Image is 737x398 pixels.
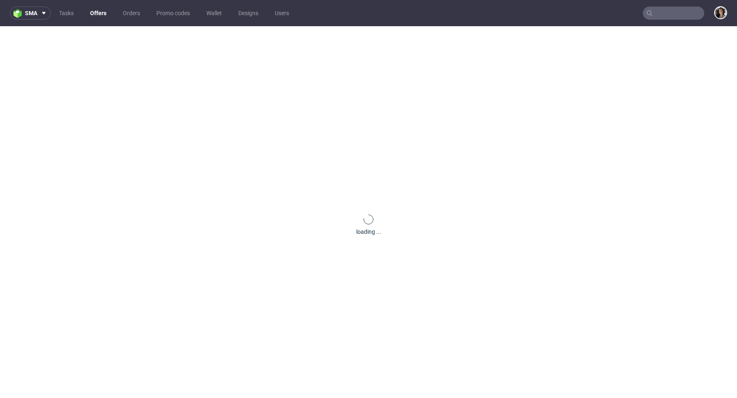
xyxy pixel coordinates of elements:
[233,7,263,20] a: Designs
[356,228,381,236] div: loading ...
[10,7,51,20] button: sma
[85,7,111,20] a: Offers
[54,7,79,20] a: Tasks
[118,7,145,20] a: Orders
[715,7,726,18] img: Moreno Martinez Cristina
[14,9,25,18] img: logo
[201,7,227,20] a: Wallet
[151,7,195,20] a: Promo codes
[270,7,294,20] a: Users
[25,10,37,16] span: sma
